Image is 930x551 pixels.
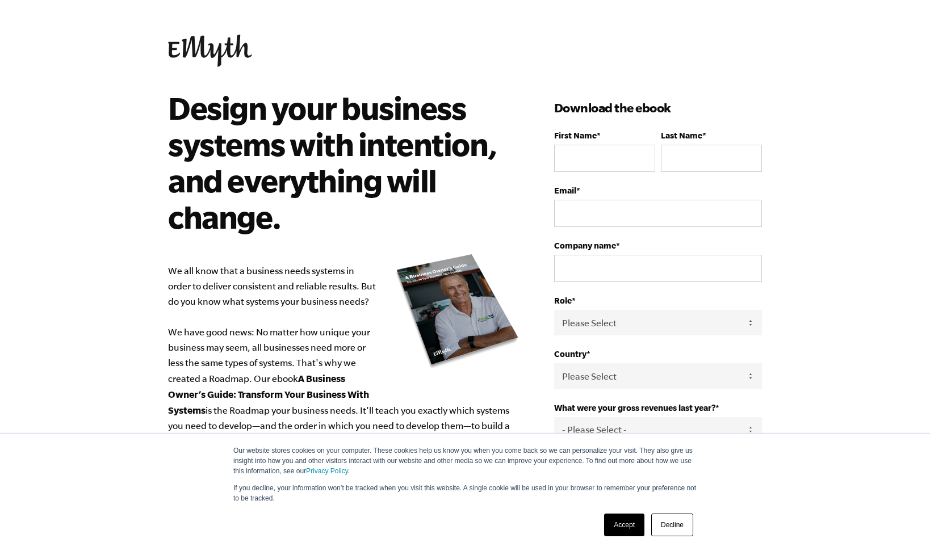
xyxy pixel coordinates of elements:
[233,445,697,476] p: Our website stores cookies on your computer. These cookies help us know you when you come back so...
[233,483,697,503] p: If you decline, your information won’t be tracked when you visit this website. A single cookie wi...
[554,186,576,195] span: Email
[604,514,644,536] a: Accept
[661,131,702,140] span: Last Name
[554,99,762,117] h3: Download the ebook
[168,35,252,67] img: EMyth
[168,373,369,415] b: A Business Owner’s Guide: Transform Your Business With Systems
[554,131,597,140] span: First Name
[554,349,587,359] span: Country
[168,90,504,235] h2: Design your business systems with intention, and everything will change.
[554,296,572,305] span: Role
[395,253,520,369] img: new_roadmap_cover_093019
[554,241,616,250] span: Company name
[168,263,520,449] p: We all know that a business needs systems in order to deliver consistent and reliable results. Bu...
[306,467,348,475] a: Privacy Policy
[651,514,693,536] a: Decline
[554,403,715,413] span: What were your gross revenues last year?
